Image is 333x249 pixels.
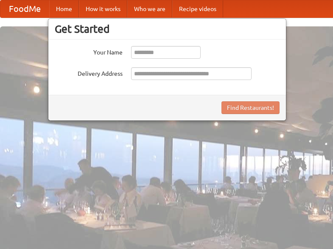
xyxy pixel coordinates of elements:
[172,0,223,17] a: Recipe videos
[0,0,49,17] a: FoodMe
[221,101,280,114] button: Find Restaurants!
[55,67,123,78] label: Delivery Address
[55,46,123,57] label: Your Name
[79,0,127,17] a: How it works
[55,23,280,35] h3: Get Started
[49,0,79,17] a: Home
[127,0,172,17] a: Who we are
